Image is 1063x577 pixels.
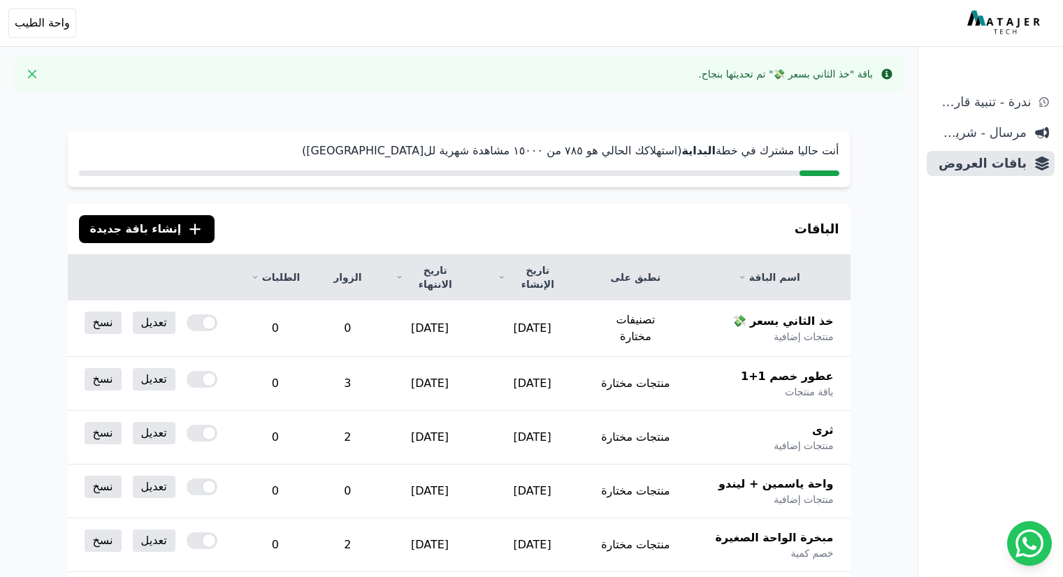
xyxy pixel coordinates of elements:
span: مبخرة الواحة الصغيرة [716,529,834,546]
h3: الباقات [795,219,839,239]
td: [DATE] [481,357,583,411]
a: نسخ [85,476,122,498]
span: خذ الثاني بسعر 💸 [732,313,834,330]
td: [DATE] [481,518,583,572]
td: تصنيفات مختارة [584,300,688,357]
a: تعديل [133,529,175,552]
a: الطلبات [251,270,300,284]
td: 0 [234,411,317,465]
span: واحة ياسمين + ليندو [718,476,833,492]
td: 2 [317,518,378,572]
img: MatajerTech Logo [967,10,1043,36]
span: واحة الطيب [15,15,70,31]
a: تعديل [133,312,175,334]
td: 2 [317,411,378,465]
td: منتجات مختارة [584,465,688,518]
p: أنت حاليا مشترك في خطة (استهلاكك الحالي هو ٧٨٥ من ١٥۰۰۰ مشاهدة شهرية لل[GEOGRAPHIC_DATA]) [79,143,839,159]
a: تعديل [133,422,175,444]
a: تاريخ الانتهاء [396,263,465,291]
button: إنشاء باقة جديدة [79,215,215,243]
td: 0 [317,465,378,518]
span: إنشاء باقة جديدة [90,221,182,238]
td: منتجات مختارة [584,411,688,465]
td: [DATE] [481,300,583,357]
a: اسم الباقة [704,270,833,284]
a: نسخ [85,529,122,552]
td: 0 [234,465,317,518]
span: باقة منتجات [785,385,833,399]
th: تطبق على [584,255,688,300]
td: منتجات مختارة [584,518,688,572]
button: واحة الطيب [8,8,76,38]
span: باقات العروض [932,154,1027,173]
span: خصم كمية [790,546,833,560]
a: تعديل [133,476,175,498]
td: [DATE] [481,411,583,465]
strong: البداية [681,144,715,157]
a: تاريخ الإنشاء [498,263,566,291]
td: منتجات مختارة [584,357,688,411]
td: 0 [234,357,317,411]
span: مرسال - شريط دعاية [932,123,1027,143]
td: [DATE] [379,300,482,357]
th: الزوار [317,255,378,300]
td: [DATE] [481,465,583,518]
span: منتجات إضافية [774,492,833,506]
td: [DATE] [379,411,482,465]
a: نسخ [85,368,122,390]
td: 0 [234,518,317,572]
a: تعديل [133,368,175,390]
span: ندرة - تنبية قارب علي النفاذ [932,92,1031,112]
td: 0 [317,300,378,357]
span: منتجات إضافية [774,330,833,344]
button: Close [21,63,43,85]
td: 0 [234,300,317,357]
td: [DATE] [379,465,482,518]
a: نسخ [85,312,122,334]
td: [DATE] [379,357,482,411]
div: باقة "خذ الثاني بسعر 💸" تم تحديثها بنجاح. [698,67,873,81]
span: ثرى [812,422,834,439]
a: نسخ [85,422,122,444]
td: 3 [317,357,378,411]
span: عطور خصم 1+1 [741,368,833,385]
span: منتجات إضافية [774,439,833,453]
td: [DATE] [379,518,482,572]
